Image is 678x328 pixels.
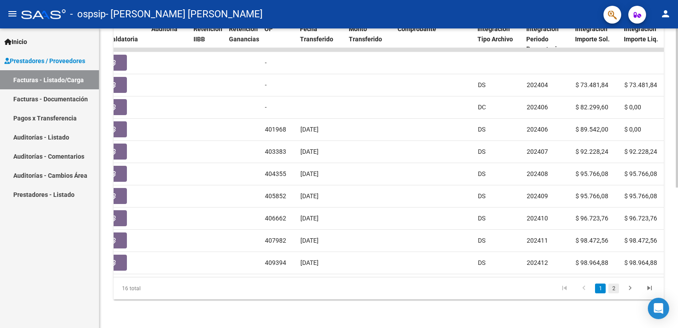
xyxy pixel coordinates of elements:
datatable-header-cell: Comprobante [394,20,474,59]
span: [DATE] [300,259,319,266]
span: 405852 [265,192,286,200]
span: 409394 [265,259,286,266]
span: Doc Respaldatoria [98,25,138,43]
span: - [265,104,267,111]
span: Integracion Importe Sol. [575,25,610,43]
span: OP [264,25,273,32]
span: 202410 [527,215,548,222]
span: $ 96.723,76 [624,215,657,222]
span: 202408 [527,170,548,177]
a: go to first page [556,284,573,293]
span: Comprobante [398,25,436,32]
span: 403383 [265,148,286,155]
span: - ospsip [70,4,106,24]
span: Auditoria [151,25,177,32]
span: $ 95.766,08 [576,192,608,200]
span: $ 0,00 [624,104,641,111]
a: go to previous page [576,284,592,293]
span: [DATE] [300,170,319,177]
span: [DATE] [300,215,319,222]
span: $ 82.299,60 [576,104,608,111]
span: Monto Transferido [349,25,382,43]
datatable-header-cell: Retencion IIBB [190,20,225,59]
span: DS [478,192,485,200]
span: - [265,81,267,88]
mat-icon: person [660,8,671,19]
span: $ 95.766,08 [624,170,657,177]
span: Retención Ganancias [229,25,259,43]
a: 2 [608,284,619,293]
span: Fecha Transferido [300,25,333,43]
span: $ 96.723,76 [576,215,608,222]
span: Prestadores / Proveedores [4,56,85,66]
datatable-header-cell: Integracion Importe Sol. [572,20,620,59]
datatable-header-cell: Integracion Periodo Presentacion [523,20,572,59]
span: DS [478,126,485,133]
span: DS [478,215,485,222]
datatable-header-cell: Monto Transferido [345,20,394,59]
span: 202412 [527,259,548,266]
span: 202411 [527,237,548,244]
span: 407982 [265,237,286,244]
span: 401968 [265,126,286,133]
span: $ 92.228,24 [576,148,608,155]
span: 202406 [527,126,548,133]
span: $ 0,00 [624,126,641,133]
span: 406662 [265,215,286,222]
span: $ 98.964,88 [624,259,657,266]
span: - [265,59,267,66]
span: Inicio [4,37,27,47]
span: DS [478,259,485,266]
div: 16 total [114,277,222,300]
li: page 2 [607,281,620,296]
span: $ 92.228,24 [624,148,657,155]
span: [DATE] [300,148,319,155]
span: $ 73.481,84 [576,81,608,88]
span: 202407 [527,148,548,155]
span: $ 89.542,00 [576,126,608,133]
span: Retencion IIBB [193,25,222,43]
span: 202409 [527,192,548,200]
span: [DATE] [300,237,319,244]
datatable-header-cell: OP [261,20,296,59]
span: DS [478,170,485,177]
span: 202404 [527,81,548,88]
span: DS [478,81,485,88]
datatable-header-cell: Retención Ganancias [225,20,261,59]
datatable-header-cell: Doc Respaldatoria [95,20,148,59]
span: 404355 [265,170,286,177]
datatable-header-cell: Integracion Tipo Archivo [474,20,523,59]
span: DS [478,237,485,244]
li: page 1 [594,281,607,296]
datatable-header-cell: Auditoria [148,20,190,59]
span: $ 98.472,56 [624,237,657,244]
a: go to last page [641,284,658,293]
a: 1 [595,284,606,293]
span: [DATE] [300,192,319,200]
a: go to next page [622,284,639,293]
span: Integracion Importe Liq. [624,25,658,43]
datatable-header-cell: Fecha Transferido [296,20,345,59]
span: Integracion Tipo Archivo [477,25,513,43]
span: DC [478,104,486,111]
div: Open Intercom Messenger [648,298,669,319]
span: $ 98.472,56 [576,237,608,244]
span: $ 95.766,08 [624,192,657,200]
span: [DATE] [300,126,319,133]
span: $ 95.766,08 [576,170,608,177]
span: $ 73.481,84 [624,81,657,88]
span: - [PERSON_NAME] [PERSON_NAME] [106,4,263,24]
datatable-header-cell: Integracion Importe Liq. [620,20,669,59]
span: DS [478,148,485,155]
span: 202406 [527,104,548,111]
span: Integracion Periodo Presentacion [526,25,564,53]
span: $ 98.964,88 [576,259,608,266]
mat-icon: menu [7,8,18,19]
